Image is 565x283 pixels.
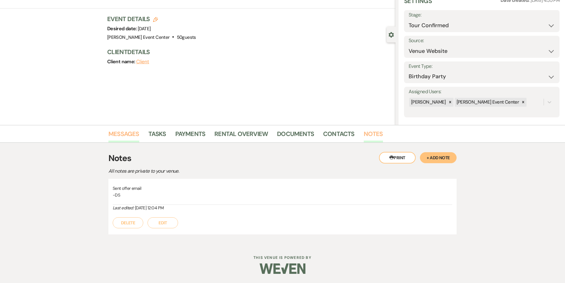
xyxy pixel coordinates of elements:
[148,129,166,142] a: Tasks
[409,11,555,20] label: Stage:
[388,31,394,37] button: Close lead details
[107,34,169,40] span: [PERSON_NAME] Event Center
[148,217,178,228] button: Edit
[108,129,139,142] a: Messages
[136,59,149,64] button: Client
[113,192,452,198] p: -DS
[455,98,520,107] div: [PERSON_NAME] Event Center
[113,205,452,211] div: [DATE] 12:04 PM
[420,152,457,163] button: + Add Note
[113,217,143,228] button: Delete
[175,129,206,142] a: Payments
[138,26,151,32] span: [DATE]
[107,58,136,65] span: Client name:
[260,258,305,279] img: Weven Logo
[379,152,416,164] button: Print
[108,167,322,175] p: All notes are private to your venue.
[107,48,389,56] h3: Client Details
[409,36,555,45] label: Source:
[409,62,555,71] label: Event Type:
[323,129,355,142] a: Contacts
[409,87,555,96] label: Assigned Users:
[364,129,383,142] a: Notes
[107,25,138,32] span: Desired date:
[177,34,196,40] span: 50 guests
[409,98,447,107] div: [PERSON_NAME]
[108,152,457,165] h3: Notes
[113,185,452,192] p: Sent offer email
[277,129,314,142] a: Documents
[113,205,134,211] i: Last edited:
[214,129,268,142] a: Rental Overview
[107,15,196,23] h3: Event Details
